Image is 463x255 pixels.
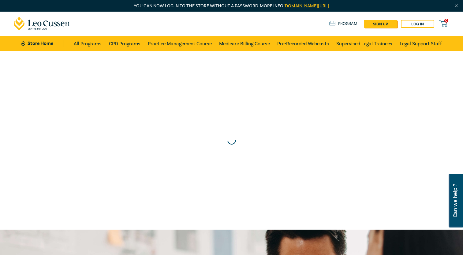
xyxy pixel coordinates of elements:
[452,177,458,224] span: Can we help ?
[277,36,329,51] a: Pre-Recorded Webcasts
[283,3,329,9] a: [DOMAIN_NAME][URL]
[219,36,270,51] a: Medicare Billing Course
[329,20,358,27] a: Program
[14,3,450,9] p: You can now log in to the store without a password. More info
[444,19,448,23] span: 0
[336,36,392,51] a: Supervised Legal Trainees
[400,36,442,51] a: Legal Support Staff
[401,20,434,28] a: Log in
[148,36,212,51] a: Practice Management Course
[109,36,140,51] a: CPD Programs
[364,20,397,28] a: sign up
[454,3,459,9] img: Close
[21,40,64,47] a: Store Home
[74,36,102,51] a: All Programs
